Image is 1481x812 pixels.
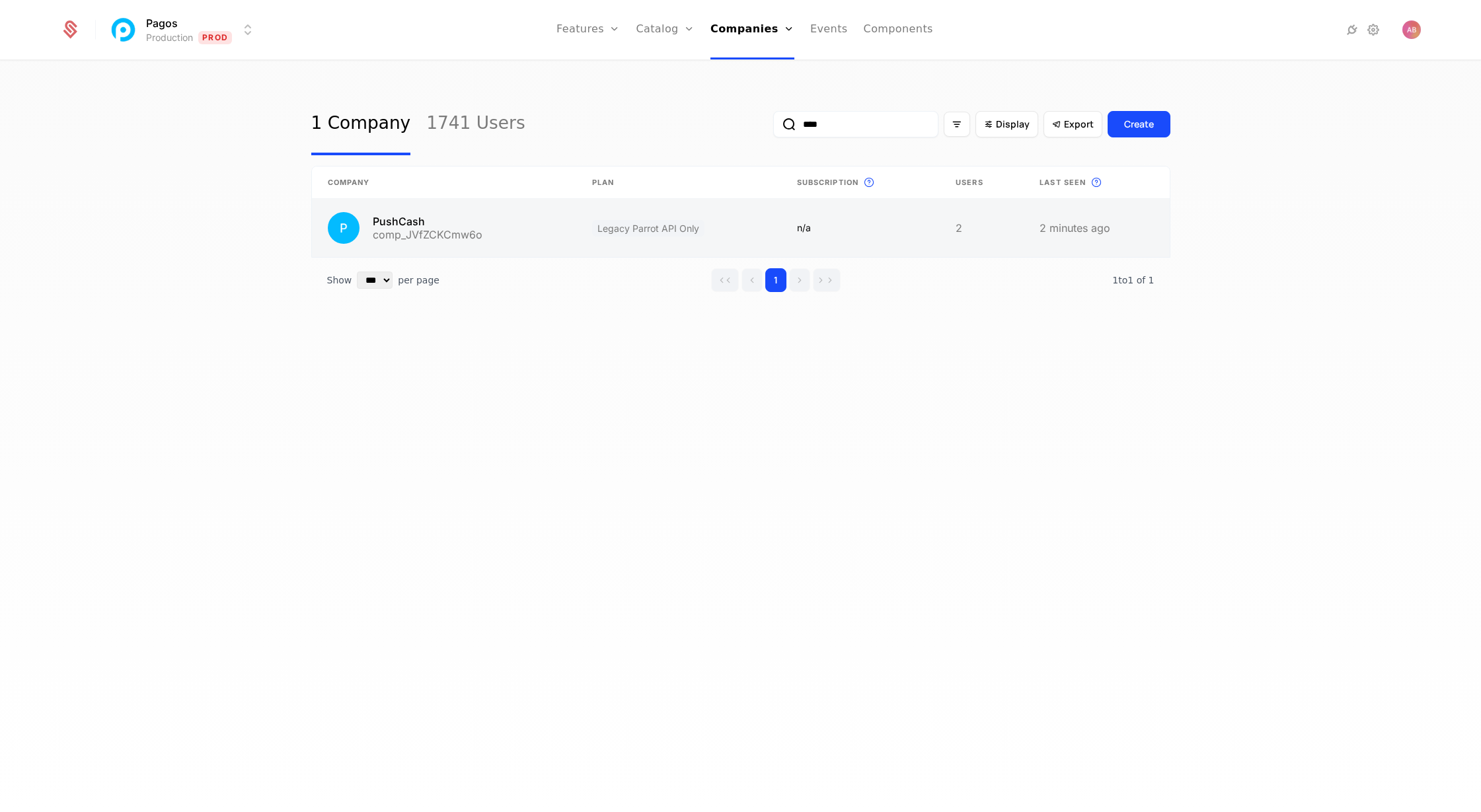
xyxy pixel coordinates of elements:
div: Create [1124,118,1154,131]
a: Integrations [1344,22,1360,38]
a: Settings [1365,22,1381,38]
th: Company [312,166,577,199]
button: Filter options [944,112,970,137]
button: Select environment [112,15,256,44]
th: Users [940,166,1024,199]
span: Show [327,274,352,287]
span: Last seen [1040,177,1086,188]
img: Pagos [108,14,139,46]
a: 1741 Users [426,93,525,155]
span: Pagos [146,15,178,31]
button: Go to previous page [741,268,763,292]
span: 1 to 1 of [1112,275,1148,285]
button: Export [1044,111,1102,137]
th: Plan [576,166,781,199]
select: Select page size [357,272,393,289]
div: Page navigation [711,268,841,292]
button: Open user button [1402,20,1421,39]
button: Go to first page [711,268,739,292]
span: Display [996,118,1030,131]
img: Andy Barker [1402,20,1421,39]
button: Go to next page [789,268,810,292]
a: 1 Company [311,93,411,155]
button: Go to page 1 [765,268,786,292]
span: Export [1064,118,1094,131]
span: Subscription [797,177,858,188]
button: Display [975,111,1038,137]
span: Prod [198,31,232,44]
span: per page [398,274,439,287]
div: Production [146,31,193,44]
div: Table pagination [311,258,1170,303]
button: Go to last page [813,268,841,292]
button: Create [1108,111,1170,137]
span: 1 [1112,275,1154,285]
